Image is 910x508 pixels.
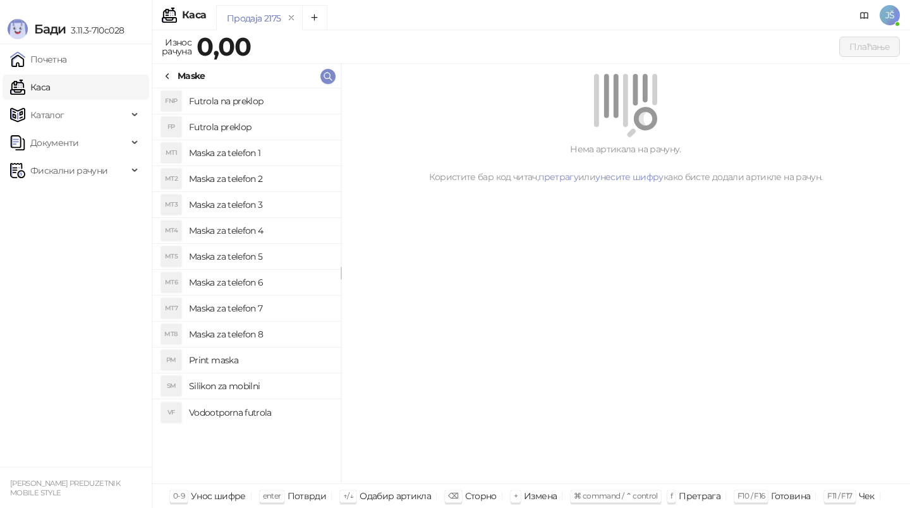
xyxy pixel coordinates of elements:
div: PM [161,350,181,370]
div: Измена [524,488,557,504]
span: ↑/↓ [343,491,353,500]
div: MT3 [161,195,181,215]
span: Бади [34,21,66,37]
h4: Print maska [189,350,331,370]
span: Документи [30,130,78,155]
div: Одабир артикла [360,488,431,504]
span: F10 / F16 [737,491,765,500]
div: Претрага [679,488,720,504]
button: remove [283,13,300,23]
a: унесите шифру [595,171,664,183]
span: 0-9 [173,491,185,500]
strong: 0,00 [197,31,251,62]
div: MT1 [161,143,181,163]
span: ⌘ command / ⌃ control [574,491,658,500]
a: претрагу [538,171,578,183]
div: Продаја 2175 [227,11,281,25]
img: Logo [8,19,28,39]
h4: Maska za telefon 3 [189,195,331,215]
small: [PERSON_NAME] PREDUZETNIK MOBILE STYLE [10,479,120,497]
a: Документација [854,5,875,25]
span: + [514,491,518,500]
h4: Futrola na preklop [189,91,331,111]
span: enter [263,491,281,500]
h4: Maska za telefon 8 [189,324,331,344]
h4: Maska za telefon 6 [189,272,331,293]
div: FP [161,117,181,137]
div: MT7 [161,298,181,318]
div: Каса [182,10,206,20]
span: JŠ [880,5,900,25]
span: f [670,491,672,500]
span: F11 / F17 [827,491,852,500]
h4: Vodootporna futrola [189,402,331,423]
a: Каса [10,75,50,100]
div: FNP [161,91,181,111]
h4: Maska za telefon 7 [189,298,331,318]
div: Нема артикала на рачуну. Користите бар код читач, или како бисте додали артикле на рачун. [356,142,895,184]
div: Унос шифре [191,488,246,504]
div: VF [161,402,181,423]
h4: Maska za telefon 2 [189,169,331,189]
div: Сторно [465,488,497,504]
button: Плаћање [839,37,900,57]
div: MT4 [161,221,181,241]
h4: Maska za telefon 4 [189,221,331,241]
a: Почетна [10,47,67,72]
div: MT5 [161,246,181,267]
h4: Futrola preklop [189,117,331,137]
div: grid [152,88,341,483]
h4: Silikon za mobilni [189,376,331,396]
span: Фискални рачуни [30,158,107,183]
div: Чек [859,488,875,504]
h4: Maska za telefon 5 [189,246,331,267]
span: 3.11.3-710c028 [66,25,124,36]
span: Каталог [30,102,64,128]
div: Износ рачуна [159,34,194,59]
div: Потврди [288,488,327,504]
div: Готовина [771,488,810,504]
div: MT2 [161,169,181,189]
span: ⌫ [448,491,458,500]
h4: Maska za telefon 1 [189,143,331,163]
div: Maske [178,69,205,83]
div: SM [161,376,181,396]
div: MT8 [161,324,181,344]
div: MT6 [161,272,181,293]
button: Add tab [302,5,327,30]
